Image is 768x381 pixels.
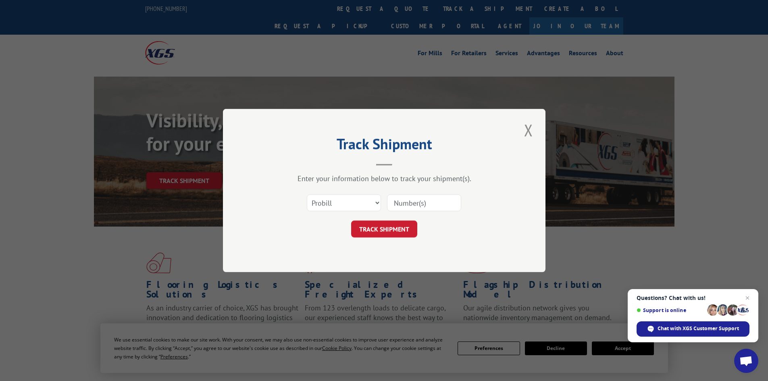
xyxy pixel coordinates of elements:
[263,138,505,154] h2: Track Shipment
[658,325,739,332] span: Chat with XGS Customer Support
[734,349,758,373] a: Open chat
[637,295,749,301] span: Questions? Chat with us!
[637,307,704,313] span: Support is online
[263,174,505,183] div: Enter your information below to track your shipment(s).
[522,119,535,141] button: Close modal
[387,194,461,211] input: Number(s)
[637,321,749,337] span: Chat with XGS Customer Support
[351,221,417,237] button: TRACK SHIPMENT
